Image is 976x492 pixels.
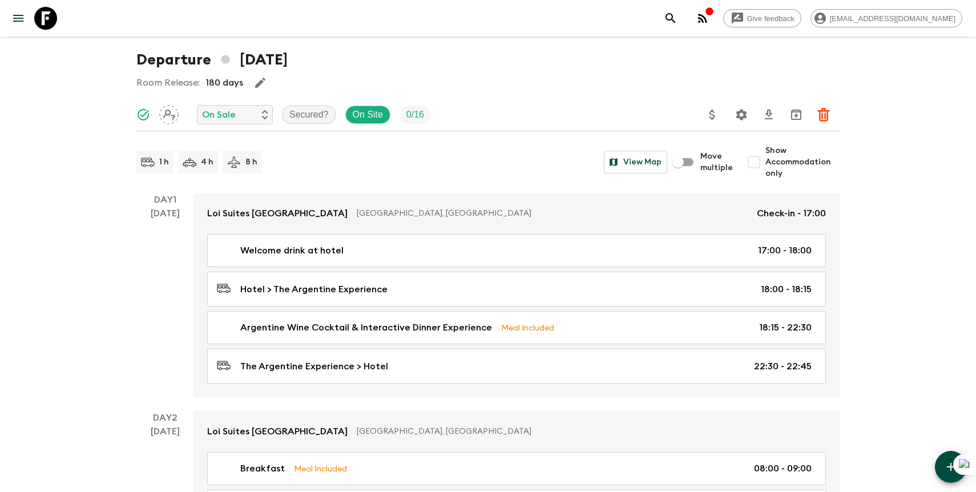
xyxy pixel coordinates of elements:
a: Loi Suites [GEOGRAPHIC_DATA][GEOGRAPHIC_DATA], [GEOGRAPHIC_DATA]Check-in - 17:00 [193,193,840,234]
p: Day 1 [136,193,193,207]
p: [GEOGRAPHIC_DATA], [GEOGRAPHIC_DATA] [357,208,748,219]
p: [GEOGRAPHIC_DATA], [GEOGRAPHIC_DATA] [357,426,817,437]
p: Day 2 [136,411,193,425]
a: Welcome drink at hotel17:00 - 18:00 [207,234,826,267]
button: Download CSV [757,103,780,126]
p: 8 h [245,156,257,168]
p: The Argentine Experience > Hotel [240,360,388,373]
div: On Site [345,106,390,124]
p: 4 h [201,156,213,168]
button: menu [7,7,30,30]
p: 18:00 - 18:15 [761,283,812,296]
p: Secured? [289,108,329,122]
button: Delete [812,103,835,126]
p: 22:30 - 22:45 [754,360,812,373]
button: View Map [604,151,667,174]
a: The Argentine Experience > Hotel22:30 - 22:45 [207,349,826,384]
p: Check-in - 17:00 [757,207,826,220]
a: Give feedback [723,9,801,27]
div: [DATE] [151,207,180,397]
p: 180 days [205,76,243,90]
a: Loi Suites [GEOGRAPHIC_DATA][GEOGRAPHIC_DATA], [GEOGRAPHIC_DATA] [193,411,840,452]
span: Show Accommodation only [765,145,840,179]
p: Breakfast [240,462,285,475]
span: Assign pack leader [159,108,179,118]
p: Meal Included [294,462,347,475]
a: Argentine Wine Cocktail & Interactive Dinner ExperienceMeal Included18:15 - 22:30 [207,311,826,344]
p: Loi Suites [GEOGRAPHIC_DATA] [207,207,348,220]
div: Trip Fill [400,106,431,124]
span: Move multiple [700,151,733,174]
div: [EMAIL_ADDRESS][DOMAIN_NAME] [810,9,962,27]
span: [EMAIL_ADDRESS][DOMAIN_NAME] [824,14,962,23]
h1: Departure [DATE] [136,49,288,71]
p: 18:15 - 22:30 [759,321,812,334]
p: Hotel > The Argentine Experience [240,283,388,296]
p: Loi Suites [GEOGRAPHIC_DATA] [207,425,348,438]
p: On Site [353,108,383,122]
p: 08:00 - 09:00 [754,462,812,475]
button: search adventures [659,7,682,30]
p: On Sale [202,108,236,122]
a: BreakfastMeal Included08:00 - 09:00 [207,452,826,485]
p: 1 h [159,156,169,168]
button: Update Price, Early Bird Discount and Costs [701,103,724,126]
p: Argentine Wine Cocktail & Interactive Dinner Experience [240,321,492,334]
svg: Synced Successfully [136,108,150,122]
p: Room Release: [136,76,200,90]
span: Give feedback [741,14,801,23]
p: 17:00 - 18:00 [758,244,812,257]
button: Settings [730,103,753,126]
p: Meal Included [501,321,554,334]
p: 0 / 16 [406,108,424,122]
button: Archive (Completed, Cancelled or Unsynced Departures only) [785,103,808,126]
a: Hotel > The Argentine Experience18:00 - 18:15 [207,272,826,307]
div: Secured? [282,106,336,124]
p: Welcome drink at hotel [240,244,344,257]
